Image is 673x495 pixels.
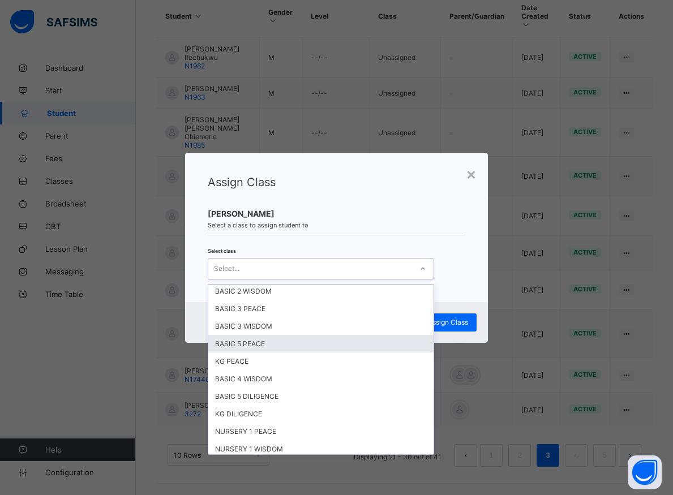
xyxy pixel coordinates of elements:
div: BASIC 4 WISDOM [208,370,434,388]
div: KG PEACE [208,352,434,370]
span: Assign Class [208,175,276,189]
div: KG DILIGENCE [208,405,434,423]
div: × [466,164,477,183]
div: NURSERY 1 PEACE [208,423,434,440]
button: Open asap [628,455,662,489]
div: BASIC 5 DILIGENCE [208,388,434,405]
span: Assign Class [428,318,468,326]
span: Select a class to assign student to [208,221,465,229]
span: Select class [208,248,236,254]
div: BASIC 3 WISDOM [208,317,434,335]
div: BASIC 5 PEACE [208,335,434,352]
div: NURSERY 1 WISDOM [208,440,434,458]
div: Select... [214,258,239,279]
div: BASIC 3 PEACE [208,300,434,317]
div: BASIC 2 WISDOM [208,282,434,300]
span: [PERSON_NAME] [208,209,465,218]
